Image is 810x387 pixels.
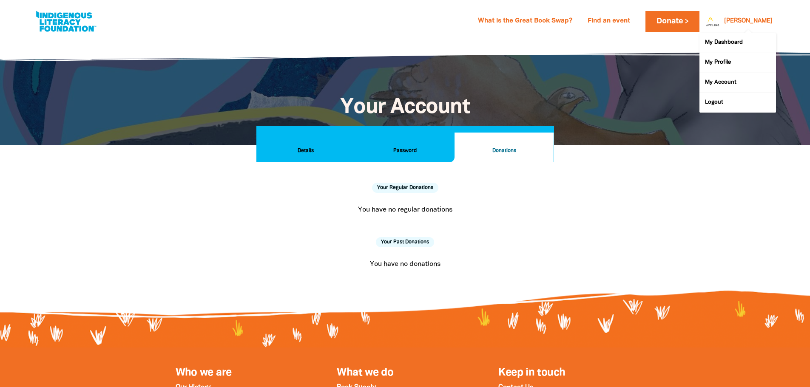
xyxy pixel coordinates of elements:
a: My Account [699,73,776,93]
a: Find an event [583,14,635,28]
h2: Password [362,146,448,155]
a: My Profile [699,53,776,73]
a: Logout [699,93,776,113]
button: Password [355,133,455,162]
h2: Your Past Donations [376,237,434,247]
button: Donations [455,133,554,162]
a: What is the Great Book Swap? [473,14,577,28]
button: Details [256,133,355,162]
h2: Details [263,146,349,155]
p: You have no donations [273,259,537,269]
p: You have no regular donations [273,205,537,215]
div: Paginated content [270,254,540,274]
a: [PERSON_NAME] [724,18,773,24]
span: Keep in touch [498,368,565,378]
span: Your Account [340,98,469,117]
a: Donate [645,11,699,32]
a: Who we are [176,368,232,378]
a: My Dashboard [699,33,776,53]
h2: Your Regular Donations [372,183,438,193]
h2: Donations [461,146,547,155]
a: What we do [337,368,393,378]
div: Paginated content [270,200,540,220]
